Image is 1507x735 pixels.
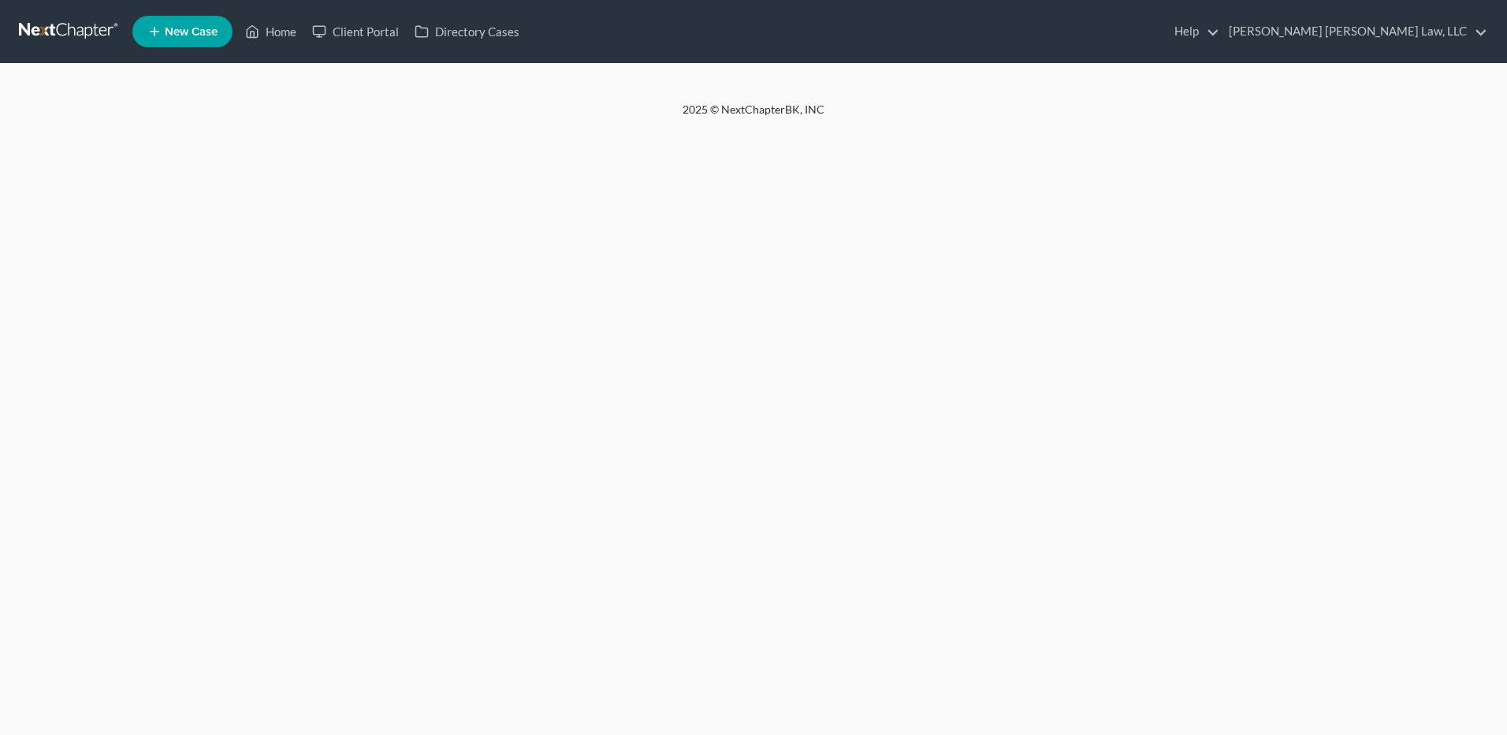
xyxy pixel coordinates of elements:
div: 2025 © NextChapterBK, INC [304,102,1203,130]
a: [PERSON_NAME] [PERSON_NAME] Law, LLC [1221,17,1487,46]
a: Home [237,17,304,46]
a: Help [1167,17,1219,46]
a: Directory Cases [407,17,527,46]
a: Client Portal [304,17,407,46]
new-legal-case-button: New Case [132,16,233,47]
